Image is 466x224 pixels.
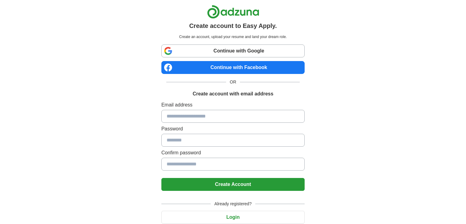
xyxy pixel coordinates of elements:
button: Create Account [161,178,305,191]
label: Email address [161,101,305,109]
p: Create an account, upload your resume and land your dream role. [163,34,303,40]
h1: Create account to Easy Apply. [189,21,277,30]
span: Already registered? [211,201,255,207]
span: OR [226,79,240,85]
h1: Create account with email address [193,90,273,98]
button: Login [161,211,305,224]
a: Continue with Facebook [161,61,305,74]
img: Adzuna logo [207,5,259,19]
a: Continue with Google [161,44,305,57]
a: Login [161,214,305,220]
label: Confirm password [161,149,305,156]
label: Password [161,125,305,133]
